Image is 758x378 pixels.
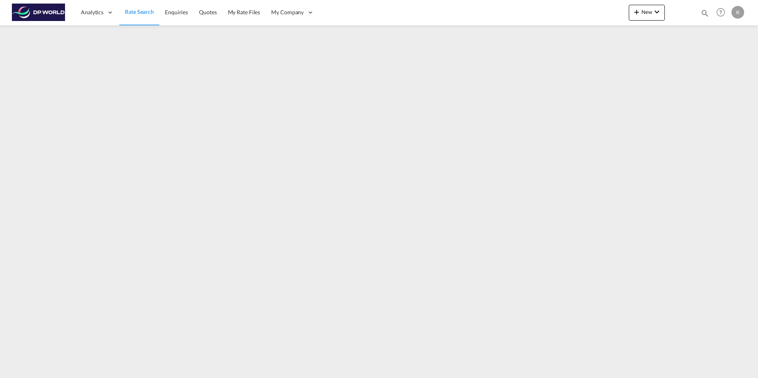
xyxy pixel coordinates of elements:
md-icon: icon-chevron-down [652,7,662,17]
span: Rate Search [125,8,154,15]
span: Analytics [81,8,103,16]
div: icon-magnify [701,9,709,21]
span: New [632,9,662,15]
span: My Rate Files [228,9,260,15]
button: icon-plus 400-fgNewicon-chevron-down [629,5,665,21]
md-icon: icon-plus 400-fg [632,7,641,17]
span: Quotes [199,9,216,15]
img: c08ca190194411f088ed0f3ba295208c.png [12,4,65,21]
div: Help [714,6,731,20]
div: K [731,6,744,19]
span: Enquiries [165,9,188,15]
span: My Company [271,8,304,16]
md-icon: icon-magnify [701,9,709,17]
span: Help [714,6,727,19]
